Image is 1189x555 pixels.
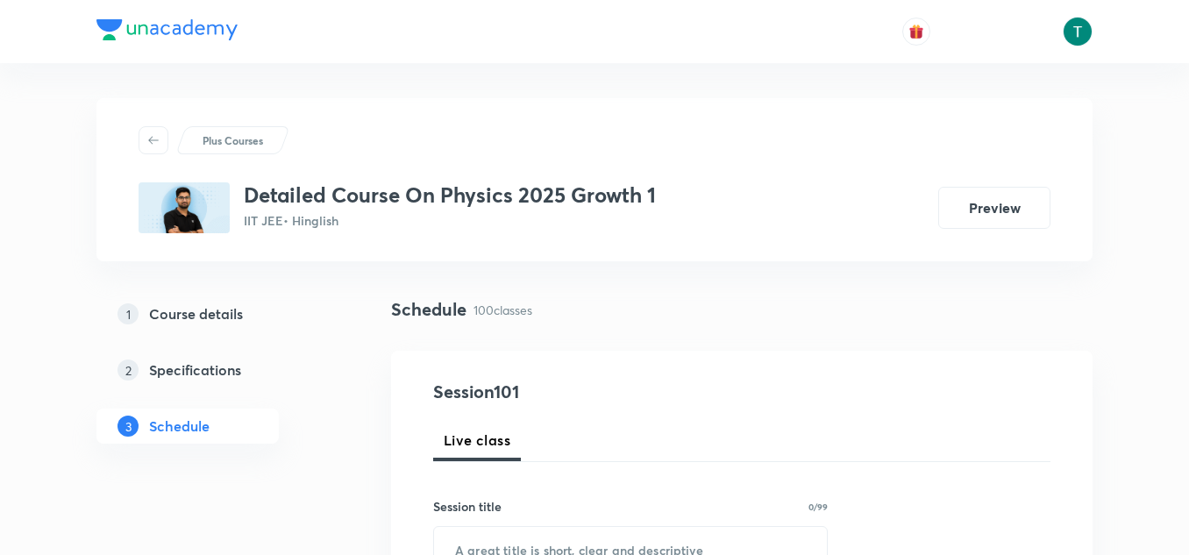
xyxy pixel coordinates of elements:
[117,303,139,324] p: 1
[244,182,656,208] h3: Detailed Course On Physics 2025 Growth 1
[149,416,210,437] h5: Schedule
[908,24,924,39] img: avatar
[244,211,656,230] p: IIT JEE • Hinglish
[433,379,753,405] h4: Session 101
[203,132,263,148] p: Plus Courses
[96,19,238,45] a: Company Logo
[473,301,532,319] p: 100 classes
[391,296,466,323] h4: Schedule
[117,416,139,437] p: 3
[149,303,243,324] h5: Course details
[938,187,1050,229] button: Preview
[96,352,335,388] a: 2Specifications
[1063,17,1093,46] img: Tajvendra Singh
[902,18,930,46] button: avatar
[96,19,238,40] img: Company Logo
[433,497,502,516] h6: Session title
[117,359,139,381] p: 2
[808,502,828,511] p: 0/99
[149,359,241,381] h5: Specifications
[96,296,335,331] a: 1Course details
[444,430,510,451] span: Live class
[139,182,230,233] img: 1AB6ACFD-D521-42ED-97E9-D03C123794CA_plus.png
